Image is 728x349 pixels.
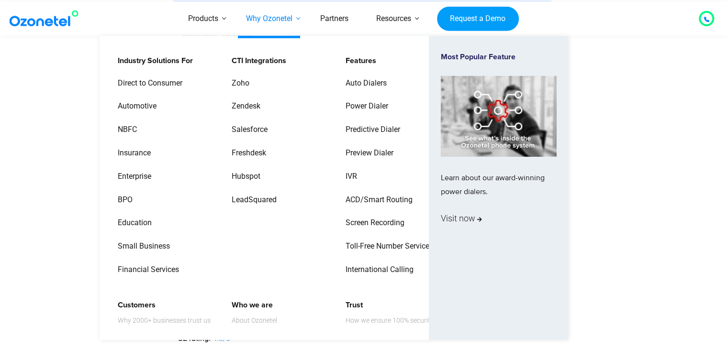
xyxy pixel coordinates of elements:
a: Screen Recording [339,215,406,231]
a: Most Popular FeatureLearn about our award-winning power dialers.Visit now [441,53,557,323]
a: Financial Services [111,262,180,278]
a: Request a Demo [437,6,519,31]
a: Predictive Dialer [339,121,402,138]
a: Insurance [111,145,152,162]
a: ACD/Smart Routing [339,191,414,208]
a: Why Ozonetel [232,2,306,36]
span: Visit now [441,211,482,226]
a: International Calling [339,262,415,278]
a: IVR [339,168,358,185]
a: TrustHow we ensure 100% security [339,297,435,328]
a: Who we areAbout Ozonetel [225,297,279,328]
span: Why 2000+ businesses trust us [117,314,210,326]
a: CTI Integrations [225,53,288,69]
a: Features [339,53,378,69]
a: Toll-Free Number Services [339,238,435,255]
a: CustomersWhy 2000+ businesses trust us [111,297,212,328]
a: Freshdesk [225,145,268,162]
a: Preview Dialer [339,145,395,162]
a: Power Dialer [339,98,390,115]
a: Zendesk [225,98,262,115]
a: Resources [362,2,425,36]
a: Education [111,215,153,231]
a: Hubspot [225,168,262,185]
a: Auto Dialers [339,75,388,91]
span: How we ensure 100% security [346,314,434,326]
a: Small Business [111,238,171,255]
a: BPO [111,191,134,208]
a: NBFC [111,121,138,138]
a: Partners [306,2,362,36]
a: LeadSquared [225,191,278,208]
span: About Ozonetel [232,314,277,326]
a: Zoho [225,75,251,91]
a: Automotive [111,98,157,115]
a: Salesforce [225,121,269,138]
a: Enterprise [111,168,152,185]
a: Industry Solutions For [111,53,194,69]
a: Direct to Consumer [111,75,183,91]
img: phone-system-min.jpg [441,76,557,157]
a: Products [174,2,232,36]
